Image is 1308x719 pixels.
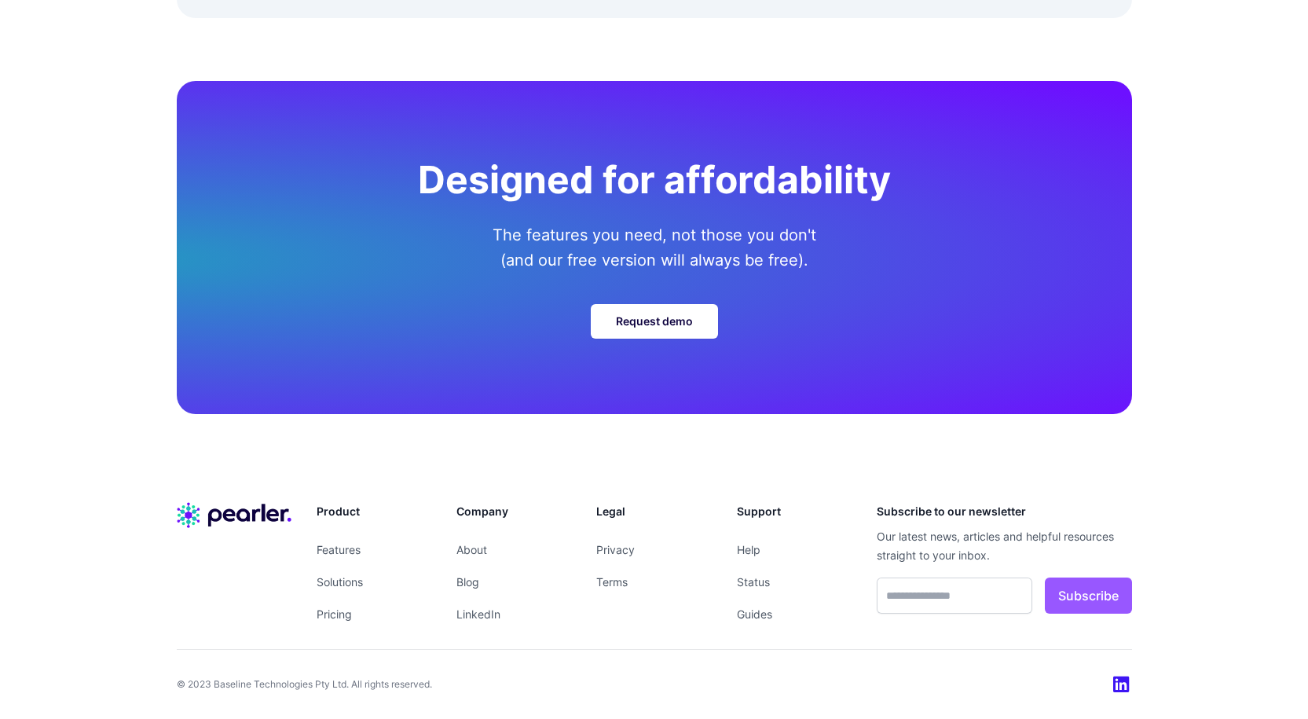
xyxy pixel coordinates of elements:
h3: Support [737,502,852,521]
a: Solutions [317,575,363,589]
a: Features [317,543,361,556]
h3: Product [317,502,431,521]
a: Request demo [591,304,718,339]
a: LinkedIn [456,607,500,621]
a: Blog [456,575,479,589]
a: Help [737,543,760,556]
h2: Designed for affordability [227,156,1082,204]
h3: Legal [596,502,711,521]
p: © 2023 Baseline Technologies Pty Ltd. All rights reserved. [177,677,432,692]
a: Guides [737,607,772,621]
h3: Company [456,502,571,521]
p: Our latest news, articles and helpful resources straight to your inbox. [877,527,1132,565]
a: Status [737,575,770,589]
img: Linked In [1113,675,1132,694]
a: Pricing [317,607,352,621]
a: Privacy [596,543,635,556]
a: About [456,543,487,556]
img: Company name [177,502,291,529]
button: Subscribe [1045,578,1132,614]
a: Terms [596,575,628,589]
h3: Subscribe to our newsletter [877,502,1132,521]
p: The features you need, not those you don't (and our free version will always be free). [428,222,881,273]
